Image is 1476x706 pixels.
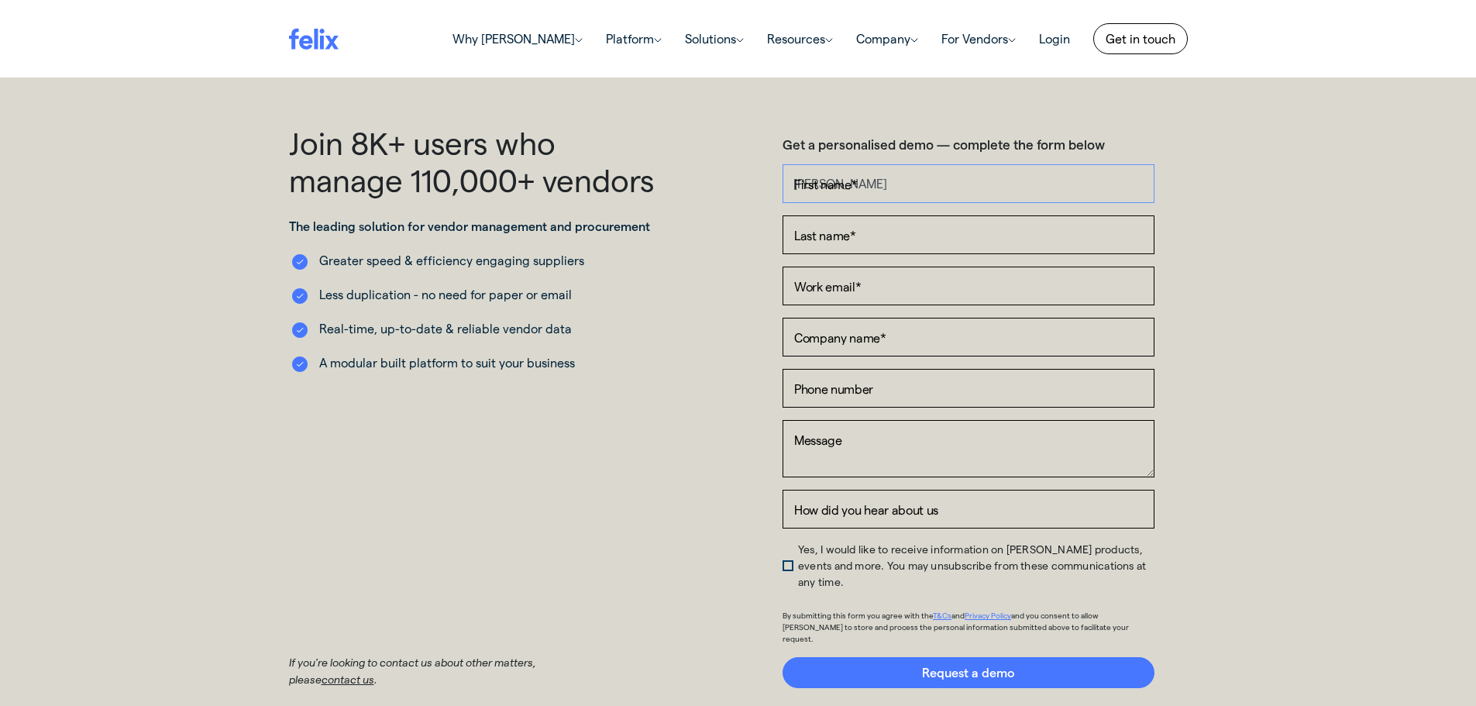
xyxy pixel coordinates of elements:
[289,285,661,304] li: Less duplication - no need for paper or email
[783,611,933,620] span: By submitting this form you agree with the
[594,23,673,54] a: Platform
[965,611,1011,620] a: Privacy Policy
[289,353,661,372] li: A modular built platform to suit your business
[289,251,661,270] li: Greater speed & efficiency engaging suppliers
[845,23,930,54] a: Company
[289,654,599,689] p: If you're looking to contact us about other matters, please .
[755,23,845,54] a: Resources
[1027,23,1082,54] a: Login
[1093,23,1188,54] a: Get in touch
[289,319,661,338] li: Real-time, up-to-date & reliable vendor data
[783,657,1154,688] input: Request a demo
[289,219,650,233] strong: The leading solution for vendor management and procurement
[930,23,1027,54] a: For Vendors
[441,23,594,54] a: Why [PERSON_NAME]
[783,611,1129,643] span: and you consent to allow [PERSON_NAME] to store and process the personal information submitted ab...
[322,673,374,686] a: contact us
[951,611,965,620] span: and
[673,23,755,54] a: Solutions
[289,28,339,49] img: felix logo
[933,611,951,620] a: T&Cs
[798,542,1146,588] span: Yes, I would like to receive information on [PERSON_NAME] products, events and more. You may unsu...
[783,136,1105,152] strong: Get a personalised demo — complete the form below
[289,124,661,198] h1: Join 8K+ users who manage 110,000+ vendors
